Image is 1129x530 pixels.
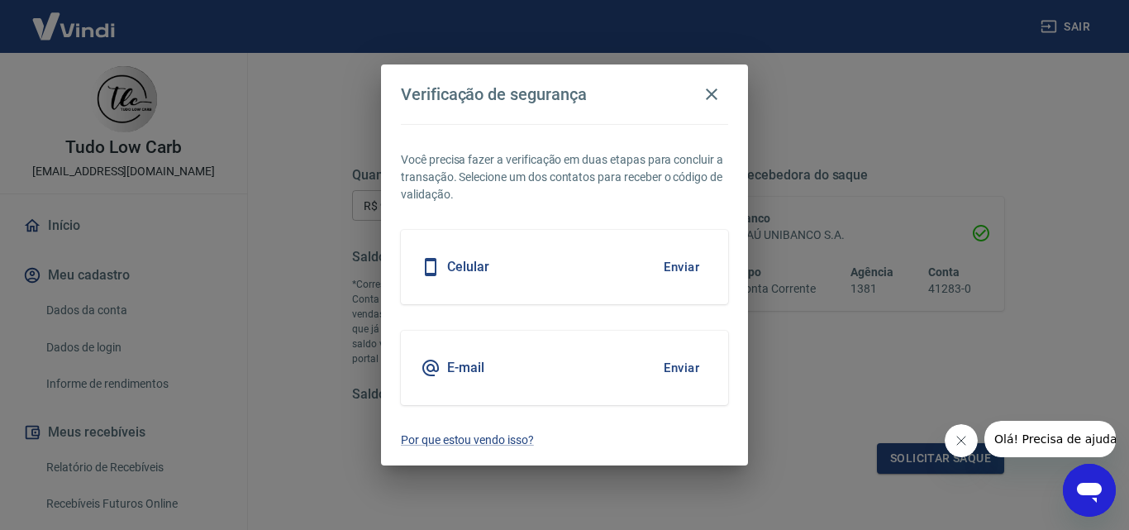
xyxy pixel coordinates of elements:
iframe: Fechar mensagem [945,424,978,457]
h5: E-mail [447,360,484,376]
iframe: Botão para abrir a janela de mensagens [1063,464,1116,517]
iframe: Mensagem da empresa [984,421,1116,457]
button: Enviar [655,250,708,284]
h4: Verificação de segurança [401,84,587,104]
span: Olá! Precisa de ajuda? [10,12,139,25]
p: Você precisa fazer a verificação em duas etapas para concluir a transação. Selecione um dos conta... [401,151,728,203]
h5: Celular [447,259,489,275]
a: Por que estou vendo isso? [401,432,728,449]
button: Enviar [655,351,708,385]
